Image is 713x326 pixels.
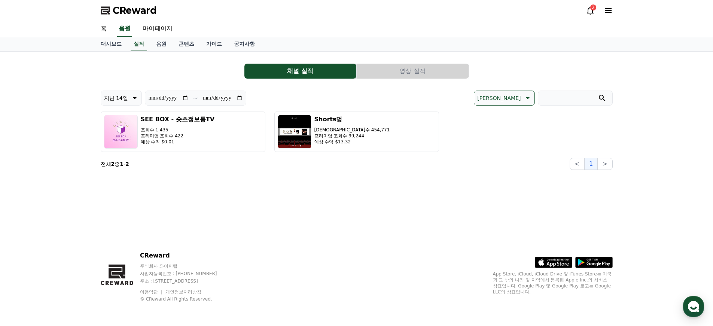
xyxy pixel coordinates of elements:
a: 음원 [150,37,173,51]
button: 채널 실적 [244,64,356,79]
h3: SEE BOX - 숏츠정보통TV [141,115,215,124]
a: 대화 [49,237,97,256]
strong: 1 [120,161,124,167]
p: [DEMOGRAPHIC_DATA]수 454,771 [314,127,390,133]
a: 콘텐츠 [173,37,200,51]
button: 지난 14일 [101,91,142,106]
a: 음원 [117,21,132,37]
img: SEE BOX - 숏츠정보통TV [104,115,138,149]
button: 영상 실적 [357,64,469,79]
button: Shorts멍 [DEMOGRAPHIC_DATA]수 454,771 프리미엄 조회수 99,244 예상 수익 $13.32 [274,112,439,152]
a: 실적 [131,37,147,51]
a: 마이페이지 [137,21,179,37]
a: 개인정보처리방침 [165,289,201,295]
a: 설정 [97,237,144,256]
button: SEE BOX - 숏츠정보통TV 조회수 1,435 프리미엄 조회수 422 예상 수익 $0.01 [101,112,265,152]
a: 가이드 [200,37,228,51]
button: [PERSON_NAME] [474,91,534,106]
strong: 2 [125,161,129,167]
a: 공지사항 [228,37,261,51]
button: > [598,158,612,170]
p: CReward [140,251,231,260]
p: © CReward All Rights Reserved. [140,296,231,302]
a: 홈 [95,21,113,37]
span: 설정 [116,249,125,255]
a: 대시보드 [95,37,128,51]
button: < [570,158,584,170]
p: 프리미엄 조회수 99,244 [314,133,390,139]
p: 전체 중 - [101,160,129,168]
span: 대화 [68,249,77,255]
h3: Shorts멍 [314,115,390,124]
span: CReward [113,4,157,16]
strong: 2 [111,161,115,167]
img: Shorts멍 [278,115,311,149]
p: 프리미엄 조회수 422 [141,133,215,139]
p: 사업자등록번호 : [PHONE_NUMBER] [140,271,231,277]
a: 2 [586,6,595,15]
a: CReward [101,4,157,16]
p: 조회수 1,435 [141,127,215,133]
a: 영상 실적 [357,64,469,79]
a: 이용약관 [140,289,164,295]
p: 지난 14일 [104,93,128,103]
p: [PERSON_NAME] [477,93,521,103]
a: 채널 실적 [244,64,357,79]
p: ~ [193,94,198,103]
p: App Store, iCloud, iCloud Drive 및 iTunes Store는 미국과 그 밖의 나라 및 지역에서 등록된 Apple Inc.의 서비스 상표입니다. Goo... [493,271,613,295]
p: 주식회사 와이피랩 [140,263,231,269]
div: 2 [590,4,596,10]
button: 1 [584,158,598,170]
a: 홈 [2,237,49,256]
span: 홈 [24,249,28,255]
p: 예상 수익 $13.32 [314,139,390,145]
p: 예상 수익 $0.01 [141,139,215,145]
p: 주소 : [STREET_ADDRESS] [140,278,231,284]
